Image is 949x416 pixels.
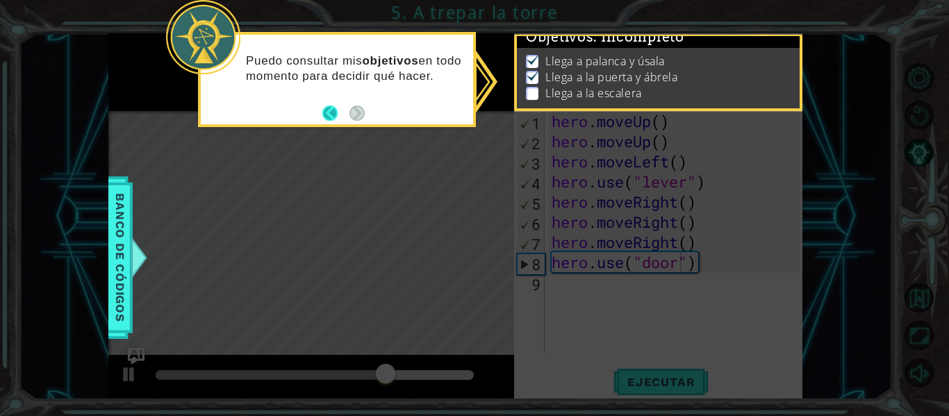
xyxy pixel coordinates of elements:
p: Llega a la puerta y ábrela [545,69,677,85]
span: Objetivos [526,28,684,46]
img: Check mark for checkbox [526,53,540,65]
button: Back [322,106,349,121]
span: Banco de códigos [109,186,131,330]
button: Next [349,106,365,121]
span: : Incompleto [593,28,684,45]
strong: objetivos [363,54,419,67]
img: Check mark for checkbox [526,69,540,81]
p: Llega a palanca y úsala [545,53,665,69]
p: Puedo consultar mis en todo momento para decidir qué hacer. [246,53,463,84]
p: Llega a la escalera [545,85,641,101]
